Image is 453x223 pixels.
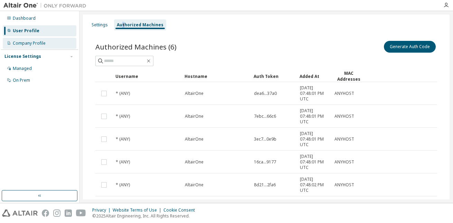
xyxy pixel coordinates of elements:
div: Auth Token [254,71,294,82]
span: dea6...37a0 [254,91,277,96]
span: ANYHOST [334,159,354,165]
img: linkedin.svg [65,209,72,217]
span: AltairOne [185,114,204,119]
div: Cookie Consent [163,207,199,213]
div: Added At [300,71,329,82]
div: User Profile [13,28,39,34]
span: 7ebc...66c6 [254,114,276,119]
div: Website Terms of Use [113,207,163,213]
span: ANYHOST [334,114,354,119]
span: * (ANY) [116,182,130,188]
img: facebook.svg [42,209,49,217]
span: * (ANY) [116,91,130,96]
button: Generate Auth Code [384,41,436,53]
div: Privacy [92,207,113,213]
span: AltairOne [185,182,204,188]
span: Authorized Machines (6) [95,42,177,52]
span: AltairOne [185,159,204,165]
div: Company Profile [13,41,46,46]
span: [DATE] 07:48:01 PM UTC [300,154,328,170]
div: Settings [92,22,108,28]
span: 8d21...2fa6 [254,182,276,188]
img: instagram.svg [53,209,60,217]
div: Hostname [185,71,248,82]
span: ANYHOST [334,182,354,188]
span: ANYHOST [334,136,354,142]
span: * (ANY) [116,159,130,165]
span: [DATE] 07:48:01 PM UTC [300,108,328,125]
span: AltairOne [185,136,204,142]
div: On Prem [13,78,30,83]
img: Altair One [3,2,90,9]
span: * (ANY) [116,114,130,119]
div: MAC Addresses [334,70,363,82]
div: Dashboard [13,16,36,21]
span: ANYHOST [334,91,354,96]
span: [DATE] 07:48:02 PM UTC [300,177,328,193]
div: Authorized Machines [117,22,163,28]
span: * (ANY) [116,136,130,142]
span: 3ec7...0e9b [254,136,276,142]
div: License Settings [4,54,41,59]
div: Username [115,71,179,82]
span: 16ca...9177 [254,159,276,165]
div: Managed [13,66,32,71]
p: © 2025 Altair Engineering, Inc. All Rights Reserved. [92,213,199,219]
span: [DATE] 07:48:01 PM UTC [300,85,328,102]
span: [DATE] 07:48:01 PM UTC [300,131,328,148]
img: altair_logo.svg [2,209,38,217]
span: AltairOne [185,91,204,96]
img: youtube.svg [76,209,86,217]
